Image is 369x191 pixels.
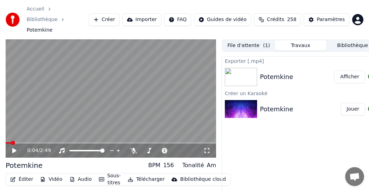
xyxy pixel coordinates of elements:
[260,104,293,114] div: Potemkine
[223,40,275,51] button: File d'attente
[37,174,65,184] button: Vidéo
[7,174,36,184] button: Éditer
[164,13,191,26] button: FAQ
[341,103,365,116] button: Jouer
[6,160,42,170] div: Potemkine
[27,147,44,154] div: /
[275,40,327,51] button: Travaux
[182,161,204,170] div: Tonalité
[287,16,296,23] span: 258
[89,13,120,26] button: Créer
[125,174,167,184] button: Télécharger
[345,167,364,186] a: Ouvrir le chat
[263,42,270,49] span: ( 1 )
[194,13,251,26] button: Guides de vidéo
[260,72,293,82] div: Potemkine
[334,71,365,83] button: Afficher
[317,16,345,23] div: Paramètres
[27,147,38,154] span: 0:04
[148,161,160,170] div: BPM
[163,161,174,170] div: 156
[67,174,95,184] button: Audio
[96,171,124,188] button: Sous-titres
[304,13,349,26] button: Paramètres
[122,13,161,26] button: Importer
[207,161,216,170] div: Am
[267,16,284,23] span: Crédits
[6,13,20,27] img: youka
[27,16,58,23] a: Bibliothèque
[254,13,301,26] button: Crédits258
[40,147,51,154] span: 2:49
[27,6,89,34] nav: breadcrumb
[27,6,44,13] a: Accueil
[180,176,226,183] div: Bibliothèque cloud
[27,27,53,34] span: Potemkine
